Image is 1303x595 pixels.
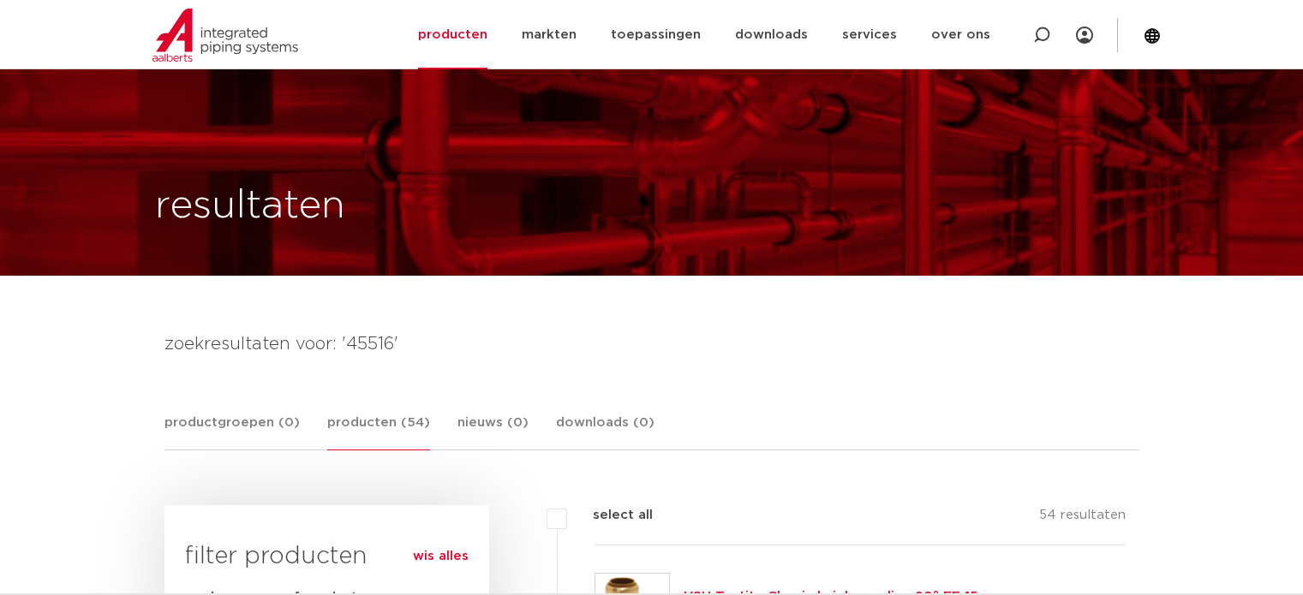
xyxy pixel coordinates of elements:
[567,505,653,526] label: select all
[155,179,345,234] h1: resultaten
[164,330,1139,358] h4: zoekresultaten voor: '45516'
[556,413,654,449] a: downloads (0)
[457,413,529,449] a: nieuws (0)
[185,539,469,574] h3: filter producten
[413,546,469,567] a: wis alles
[164,413,300,449] a: productgroepen (0)
[1039,505,1126,532] p: 54 resultaten
[327,413,430,450] a: producten (54)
